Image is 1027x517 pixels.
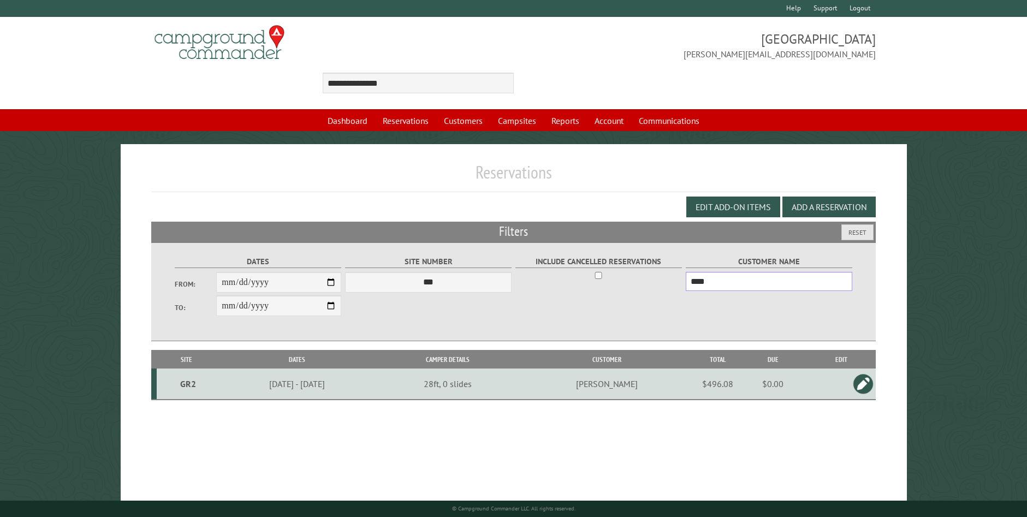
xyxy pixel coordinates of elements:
th: Dates [216,350,377,369]
h1: Reservations [151,162,876,192]
td: $0.00 [739,369,807,400]
label: From: [175,279,216,289]
a: Dashboard [321,110,374,131]
th: Due [739,350,807,369]
img: Campground Commander [151,21,288,64]
a: Reservations [376,110,435,131]
a: Reports [545,110,586,131]
div: GR2 [161,378,215,389]
h2: Filters [151,222,876,242]
td: 28ft, 0 slides [378,369,518,400]
label: Include Cancelled Reservations [515,255,682,268]
td: [PERSON_NAME] [518,369,696,400]
th: Total [696,350,739,369]
th: Site [157,350,216,369]
span: [GEOGRAPHIC_DATA] [PERSON_NAME][EMAIL_ADDRESS][DOMAIN_NAME] [514,30,876,61]
a: Account [588,110,630,131]
label: Customer Name [686,255,853,268]
label: Site Number [345,255,512,268]
th: Customer [518,350,696,369]
a: Communications [632,110,706,131]
button: Reset [841,224,874,240]
div: [DATE] - [DATE] [218,378,376,389]
a: Customers [437,110,489,131]
label: To: [175,302,216,313]
td: $496.08 [696,369,739,400]
label: Dates [175,255,342,268]
button: Add a Reservation [782,197,876,217]
th: Camper Details [378,350,518,369]
a: Campsites [491,110,543,131]
th: Edit [807,350,876,369]
button: Edit Add-on Items [686,197,780,217]
small: © Campground Commander LLC. All rights reserved. [452,505,575,512]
